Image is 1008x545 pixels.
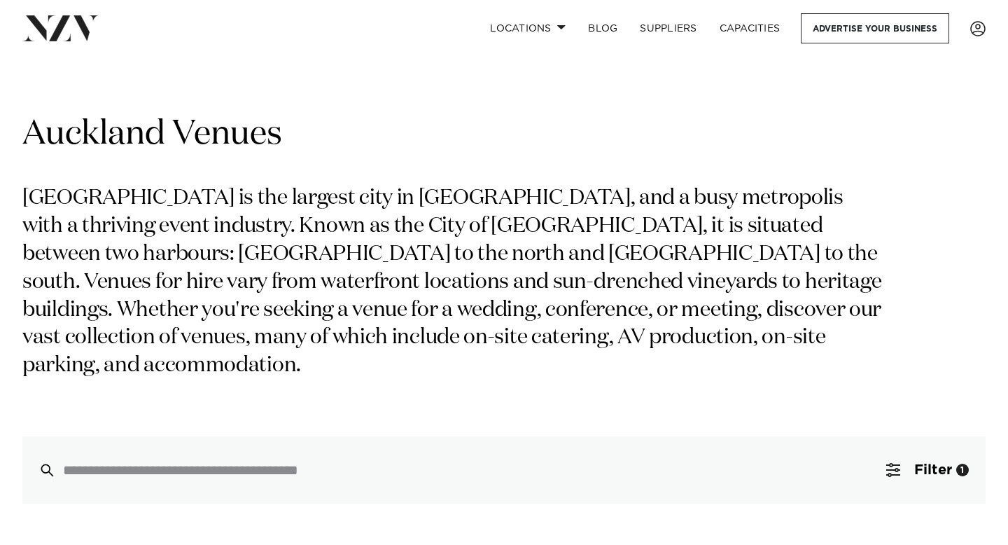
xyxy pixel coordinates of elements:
span: Filter [914,463,952,477]
img: nzv-logo.png [22,15,99,41]
a: Advertise your business [801,13,949,43]
a: Capacities [708,13,792,43]
a: Locations [479,13,577,43]
div: 1 [956,464,969,476]
a: BLOG [577,13,629,43]
h1: Auckland Venues [22,113,986,157]
p: [GEOGRAPHIC_DATA] is the largest city in [GEOGRAPHIC_DATA], and a busy metropolis with a thriving... [22,185,888,380]
button: Filter1 [869,436,986,504]
a: SUPPLIERS [629,13,708,43]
